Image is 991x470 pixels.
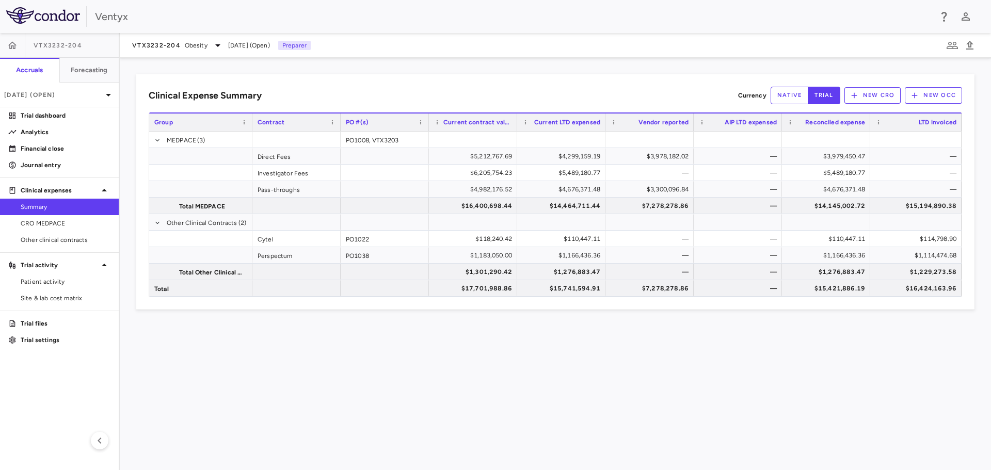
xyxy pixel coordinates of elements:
[526,264,600,280] div: $1,276,883.47
[738,91,766,100] p: Currency
[880,231,956,247] div: $114,798.90
[919,119,956,126] span: LTD invoiced
[534,119,600,126] span: Current LTD expensed
[341,247,429,263] div: PO1038
[526,280,600,297] div: $15,741,594.91
[791,247,865,264] div: $1,166,436.36
[16,66,43,75] h6: Accruals
[443,119,512,126] span: Current contract value
[258,119,284,126] span: Contract
[703,198,777,214] div: —
[615,264,689,280] div: —
[21,144,110,153] p: Financial close
[238,215,246,231] span: (2)
[132,41,181,50] span: VTX3232-204
[438,280,512,297] div: $17,701,988.86
[703,148,777,165] div: —
[880,148,956,165] div: —
[21,202,110,212] span: Summary
[21,277,110,286] span: Patient activity
[844,87,901,104] button: New CRO
[791,165,865,181] div: $5,489,180.77
[21,160,110,170] p: Journal entry
[438,181,512,198] div: $4,982,176.52
[703,247,777,264] div: —
[278,41,311,50] p: Preparer
[438,198,512,214] div: $16,400,698.44
[526,181,600,198] div: $4,676,371.48
[438,165,512,181] div: $6,205,754.23
[526,247,600,264] div: $1,166,436.36
[791,181,865,198] div: $4,676,371.48
[252,181,341,197] div: Pass-throughs
[438,231,512,247] div: $118,240.42
[438,264,512,280] div: $1,301,290.42
[880,264,956,280] div: $1,229,273.58
[526,198,600,214] div: $14,464,711.44
[167,215,237,231] span: Other Clinical Contracts
[703,181,777,198] div: —
[638,119,689,126] span: Vendor reported
[21,235,110,245] span: Other clinical contracts
[808,87,840,104] button: trial
[341,132,429,148] div: PO1008, VTX3203
[805,119,865,126] span: Reconciled expense
[34,41,82,50] span: VTX3232-204
[197,132,205,149] span: (3)
[526,165,600,181] div: $5,489,180.77
[438,247,512,264] div: $1,183,050.00
[615,198,689,214] div: $7,278,278.86
[703,231,777,247] div: —
[95,9,931,24] div: Ventyx
[185,41,207,50] span: Obesity
[346,119,369,126] span: PO #(s)
[791,198,865,214] div: $14,145,002.72
[252,231,341,247] div: Cytel
[615,148,689,165] div: $3,978,182.02
[252,148,341,164] div: Direct Fees
[526,148,600,165] div: $4,299,159.19
[21,319,110,328] p: Trial files
[880,198,956,214] div: $15,194,890.38
[725,119,777,126] span: AIP LTD expensed
[615,181,689,198] div: $3,300,096.84
[154,119,173,126] span: Group
[21,219,110,228] span: CRO MEDPACE
[179,264,246,281] span: Total Other Clinical Contracts
[791,280,865,297] div: $15,421,886.19
[252,165,341,181] div: Investigator Fees
[615,165,689,181] div: —
[21,186,98,195] p: Clinical expenses
[21,261,98,270] p: Trial activity
[6,7,80,24] img: logo-full-BYUhSk78.svg
[252,247,341,263] div: Perspectum
[154,281,169,297] span: Total
[21,127,110,137] p: Analytics
[703,280,777,297] div: —
[615,247,689,264] div: —
[880,247,956,264] div: $1,114,474.68
[791,231,865,247] div: $110,447.11
[905,87,962,104] button: New OCC
[149,89,262,103] h6: Clinical Expense Summary
[880,181,956,198] div: —
[880,280,956,297] div: $16,424,163.96
[526,231,600,247] div: $110,447.11
[615,280,689,297] div: $7,278,278.86
[703,264,777,280] div: —
[438,148,512,165] div: $5,212,767.69
[21,111,110,120] p: Trial dashboard
[791,264,865,280] div: $1,276,883.47
[167,132,196,149] span: MEDPACE
[703,165,777,181] div: —
[880,165,956,181] div: —
[615,231,689,247] div: —
[179,198,225,215] span: Total MEDPACE
[71,66,108,75] h6: Forecasting
[21,335,110,345] p: Trial settings
[4,90,102,100] p: [DATE] (Open)
[791,148,865,165] div: $3,979,450.47
[771,87,809,104] button: native
[341,231,429,247] div: PO1022
[21,294,110,303] span: Site & lab cost matrix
